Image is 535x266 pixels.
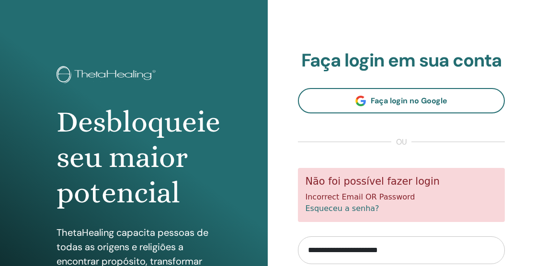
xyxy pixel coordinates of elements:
h2: Faça login em sua conta [298,50,505,72]
a: Faça login no Google [298,88,505,113]
span: ou [391,136,411,148]
span: Faça login no Google [371,96,447,106]
h1: Desbloqueie seu maior potencial [57,104,211,211]
div: Incorrect Email OR Password [298,168,505,222]
a: Esqueceu a senha? [306,204,379,213]
h5: Não foi possível fazer login [306,176,498,188]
